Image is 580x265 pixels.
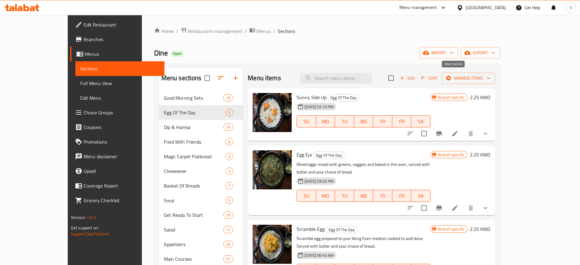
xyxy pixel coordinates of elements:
a: Coupons [70,120,164,134]
button: SA [411,190,430,202]
span: MO [319,117,333,126]
span: Fried With Friends [164,138,226,145]
img: Scramble Egg [253,225,292,264]
button: Branch-specific-item [432,126,446,141]
span: Branches [84,36,160,43]
span: Good Morning Sets [164,94,223,102]
button: delete [463,201,478,215]
span: Salad [164,226,223,233]
span: Magic Carpet Flatbread [164,153,226,160]
div: items [223,241,233,248]
div: Get Ready To Start [164,211,223,219]
div: items [223,211,233,219]
span: Main Courses [164,255,223,263]
span: Sections [80,65,160,72]
button: Branch-specific-item [432,201,446,215]
span: 33 [224,242,233,247]
a: Choice Groups [70,105,164,120]
p: Scramble egg prepared to your liking from medium cooked to well done. Served with butter and your... [297,235,430,250]
span: Egg Of The Day [164,109,226,116]
span: Promotions [84,138,160,145]
span: TU [337,117,352,126]
div: Basket Of Breads7 [159,178,243,193]
button: show more [478,201,493,215]
svg: Show Choices [482,130,489,137]
span: 11 [224,227,233,233]
div: Soup [164,197,226,204]
button: WE [354,190,373,202]
span: Sort items [417,73,442,83]
button: TU [335,190,354,202]
span: import [424,49,453,57]
span: Menu disclaimer [84,153,160,160]
p: Mixed eggs mixed with greens, veggies and baked in the oven, served with butter and your choice o... [297,161,430,176]
button: SA [411,115,430,127]
button: show more [478,126,493,141]
span: TU [337,192,352,200]
a: Edit Restaurant [70,17,164,32]
span: SA [414,117,428,126]
div: items [225,153,233,160]
div: items [225,197,233,204]
div: items [223,226,233,233]
button: Manage items [442,73,495,84]
span: S [570,4,572,11]
a: Edit menu item [451,130,459,137]
span: Grocery Checklist [84,197,160,204]
span: Add [399,75,416,82]
span: 1.0.0 [87,213,96,221]
a: Edit Menu [75,91,164,105]
div: items [225,182,233,189]
div: Good Morning Sets10 [159,91,243,105]
nav: breadcrumb [154,27,500,35]
span: Cheeeeese [164,167,226,175]
div: Get Ready To Start10 [159,208,243,222]
a: Menus [249,27,271,35]
div: items [223,255,233,263]
div: Dip & Hamsa14 [159,120,243,134]
div: Egg Of The Day5 [159,105,243,120]
a: Restaurants management [181,27,242,35]
div: items [223,124,233,131]
a: Menu disclaimer [70,149,164,164]
span: 57 [224,256,233,262]
span: Select to update [418,127,430,140]
span: FR [395,192,409,200]
span: 10 [224,95,233,101]
li: / [176,27,178,35]
span: Branch specific [436,152,467,158]
button: Sort [420,73,439,83]
span: Branch specific [436,95,467,100]
div: Basket Of Breads [164,182,226,189]
span: Coupons [84,124,160,131]
h6: 2.25 KWD [470,225,490,233]
span: Get support on: [71,224,99,232]
a: Grocery Checklist [70,193,164,208]
div: Appetizers [164,241,223,248]
span: Edit Restaurant [84,21,160,28]
div: Cheeeeese3 [159,164,243,178]
span: Branch specific [436,226,467,232]
span: 5 [226,198,233,203]
input: search [300,73,372,84]
span: MO [319,192,333,200]
span: export [466,49,495,57]
button: TH [373,190,392,202]
button: SU [297,190,316,202]
span: 3 [226,168,233,174]
span: Sort [421,75,438,82]
span: Egg Of The Day [326,226,357,233]
span: SU [299,117,313,126]
span: Dine [154,46,168,60]
button: Add section [228,71,243,85]
div: items [225,109,233,116]
span: Egg Eja [297,150,312,159]
a: Coverage Report [70,178,164,193]
span: 3 [226,154,233,159]
span: Version: [71,213,86,221]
